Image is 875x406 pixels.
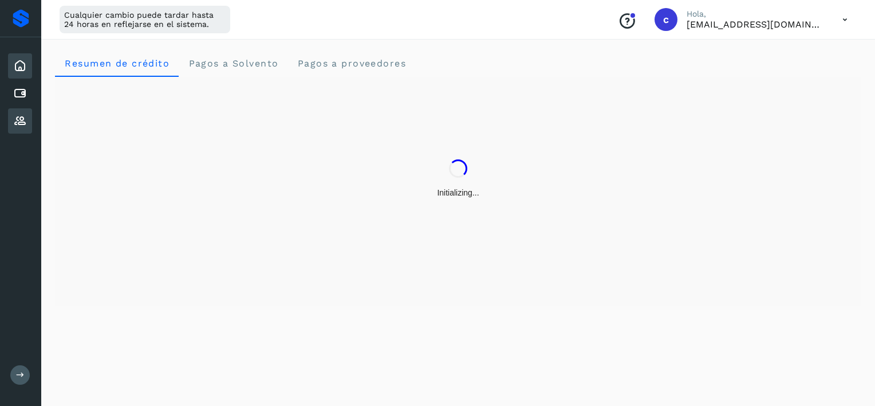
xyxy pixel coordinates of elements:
span: Pagos a Solvento [188,58,278,69]
span: Resumen de crédito [64,58,170,69]
span: Pagos a proveedores [297,58,406,69]
div: Inicio [8,53,32,79]
div: Cualquier cambio puede tardar hasta 24 horas en reflejarse en el sistema. [60,6,230,33]
div: Proveedores [8,108,32,134]
div: Cuentas por pagar [8,81,32,106]
p: Hola, [687,9,824,19]
p: cxp@53cargo.com [687,19,824,30]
